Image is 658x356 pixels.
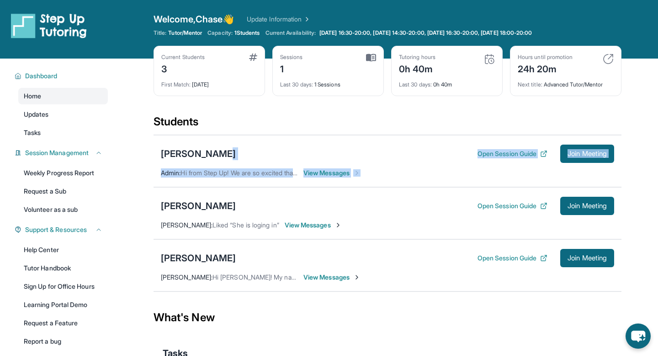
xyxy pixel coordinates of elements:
[21,71,102,81] button: Dashboard
[18,165,108,181] a: Weekly Progress Report
[353,274,361,281] img: Chevron-Right
[18,260,108,276] a: Tutor Handbook
[603,54,614,65] img: card
[18,124,108,141] a: Tasks
[161,54,205,61] div: Current Students
[334,221,342,229] img: Chevron-Right
[560,249,614,267] button: Join Meeting
[154,114,621,135] div: Students
[18,106,108,123] a: Updates
[212,221,279,229] span: Liked “She is loging in”
[161,252,236,264] div: [PERSON_NAME]
[21,148,102,157] button: Session Management
[161,273,212,281] span: [PERSON_NAME] :
[21,225,102,234] button: Support & Resources
[154,29,166,37] span: Title:
[518,54,573,61] div: Hours until promotion
[568,255,607,261] span: Join Meeting
[24,110,49,119] span: Updates
[18,201,108,218] a: Volunteer as a sub
[18,278,108,295] a: Sign Up for Office Hours
[161,61,205,76] div: 3
[478,201,547,210] button: Open Session Guide
[18,333,108,350] a: Report a bug
[280,54,303,61] div: Sessions
[161,76,257,88] div: [DATE]
[234,29,260,37] span: 1 Students
[280,61,303,76] div: 1
[18,242,108,258] a: Help Center
[180,169,570,177] span: Hi from Step Up! We are so excited that you are matched with one another. We hope that you have a...
[18,183,108,200] a: Request a Sub
[18,88,108,104] a: Home
[626,324,651,349] button: chat-button
[24,128,41,137] span: Tasks
[318,29,534,37] a: [DATE] 16:30-20:00, [DATE] 14:30-20:00, [DATE] 16:30-20:00, [DATE] 18:00-20:00
[399,54,435,61] div: Tutoring hours
[161,221,212,229] span: [PERSON_NAME] :
[302,15,311,24] img: Chevron Right
[568,151,607,156] span: Join Meeting
[280,76,376,88] div: 1 Sessions
[303,273,361,282] span: View Messages
[353,169,361,177] img: Chevron-Right
[478,254,547,263] button: Open Session Guide
[518,61,573,76] div: 24h 20m
[399,81,432,88] span: Last 30 days :
[285,221,342,230] span: View Messages
[247,15,311,24] a: Update Information
[484,54,495,65] img: card
[560,145,614,163] button: Join Meeting
[161,169,180,177] span: Admin :
[303,168,361,178] span: View Messages
[18,315,108,331] a: Request a Feature
[399,76,495,88] div: 0h 40m
[24,92,41,101] span: Home
[154,13,234,26] span: Welcome, Chase 👋
[280,81,313,88] span: Last 30 days :
[168,29,202,37] span: Tutor/Mentor
[249,54,257,61] img: card
[25,71,58,81] span: Dashboard
[161,200,236,212] div: [PERSON_NAME]
[319,29,532,37] span: [DATE] 16:30-20:00, [DATE] 14:30-20:00, [DATE] 16:30-20:00, [DATE] 18:00-20:00
[25,225,87,234] span: Support & Resources
[161,147,236,160] div: [PERSON_NAME]
[568,203,607,209] span: Join Meeting
[154,297,621,338] div: What's New
[18,297,108,313] a: Learning Portal Demo
[11,13,87,38] img: logo
[207,29,233,37] span: Capacity:
[161,81,191,88] span: First Match :
[265,29,316,37] span: Current Availability:
[366,54,376,62] img: card
[25,148,89,157] span: Session Management
[518,81,542,88] span: Next title :
[560,197,614,215] button: Join Meeting
[518,76,614,88] div: Advanced Tutor/Mentor
[478,149,547,158] button: Open Session Guide
[399,61,435,76] div: 0h 40m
